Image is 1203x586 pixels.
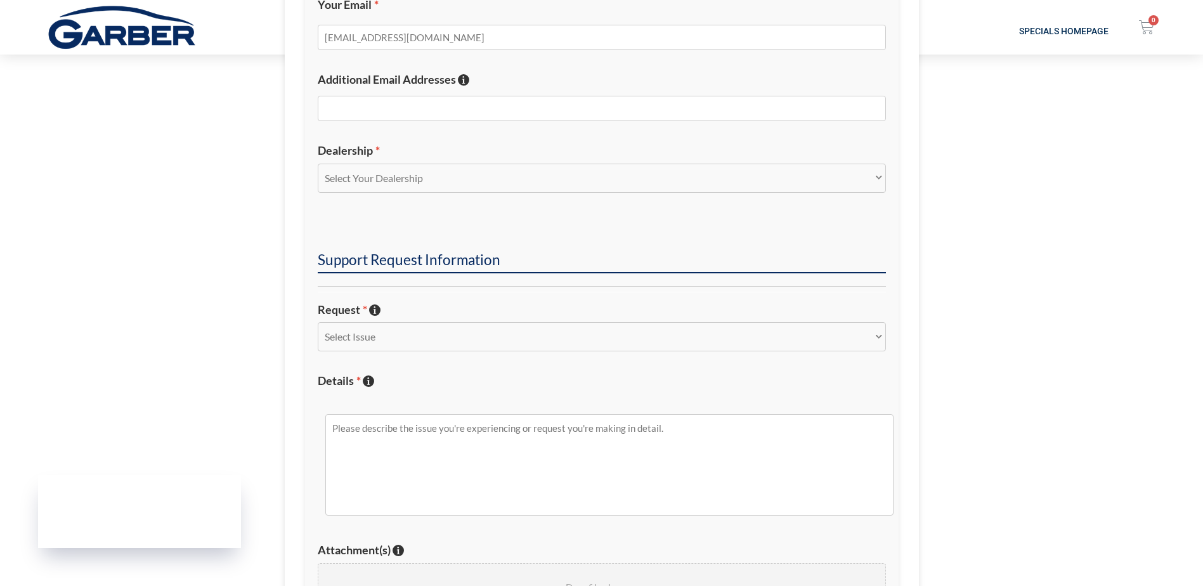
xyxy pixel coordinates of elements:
h2: Support Request Information [318,251,886,273]
label: Dealership [318,143,886,158]
span: Additional Email Addresses [318,72,456,86]
span: Attachment(s) [318,543,391,557]
span: Details [318,374,361,387]
iframe: Garber Digital Marketing Status [38,475,241,548]
span: Request [318,303,367,316]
